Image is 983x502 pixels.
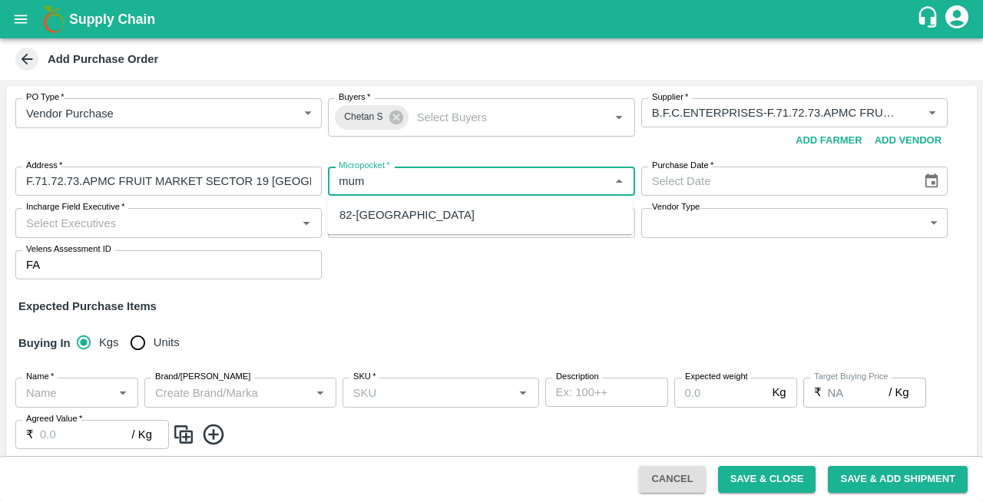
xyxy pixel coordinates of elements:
label: Micropocket [339,160,390,172]
button: Close [609,171,629,191]
div: customer-support [916,5,943,33]
button: Save & Add Shipment [828,466,968,493]
a: Supply Chain [69,8,916,30]
input: 0.0 [674,378,766,407]
p: ₹ [26,426,34,443]
input: Select Buyers [411,107,585,127]
span: Units [154,334,180,351]
h6: Buying In [12,327,77,359]
label: Supplier [652,91,688,104]
button: open drawer [3,2,38,37]
label: Agreed Value [26,413,82,425]
input: 0.0 [828,378,889,407]
b: Add Purchase Order [48,53,158,65]
button: Choose date [917,167,946,196]
input: Create Brand/Marka [149,382,306,402]
input: SKU [347,382,509,402]
label: PO Type [26,91,65,104]
button: Add Farmer [789,127,869,154]
button: Open [113,382,133,402]
label: SKU [353,371,376,383]
label: Name [26,371,54,383]
input: Select Executives [20,213,292,233]
p: ₹ [814,384,822,401]
label: Incharge Field Executive [26,201,124,213]
p: / Kg [889,384,909,401]
img: CloneIcon [172,422,195,448]
button: Open [922,103,942,123]
input: Micropocket [333,171,604,191]
input: Select Supplier [646,103,898,123]
label: Vendor Type [652,201,700,213]
div: buying_in [77,327,192,358]
span: Chetan S [335,109,392,125]
div: account of current user [943,3,971,35]
label: Brand/[PERSON_NAME] [155,371,250,383]
button: Open [310,382,330,402]
button: Add Vendor [869,127,948,154]
img: logo [38,4,69,35]
div: Chetan S [335,105,408,130]
div: 82-[GEOGRAPHIC_DATA] [339,206,475,223]
label: Description [556,371,599,383]
input: Address [15,167,322,196]
button: Open [296,213,316,233]
button: Open [609,107,629,127]
p: FA [26,256,40,273]
label: Buyers [339,91,370,104]
label: Address [26,160,62,172]
input: Name [20,382,108,402]
input: 0.0 [40,420,132,449]
strong: Expected Purchase Items [18,300,157,312]
button: Open [513,382,533,402]
p: Kg [772,384,786,401]
input: Select Date [641,167,911,196]
button: Cancel [639,466,705,493]
span: Kgs [99,334,119,351]
label: Velens Assessment ID [26,243,111,256]
b: Supply Chain [69,12,155,27]
label: Purchase Date [652,160,713,172]
p: Vendor Purchase [26,105,114,122]
button: Save & Close [718,466,816,493]
p: / Kg [132,426,152,443]
label: Target Buying Price [814,371,889,383]
label: Expected weight [685,371,748,383]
